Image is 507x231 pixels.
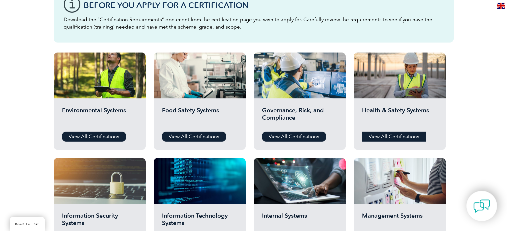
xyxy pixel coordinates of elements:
[62,132,126,142] a: View All Certifications
[362,107,437,127] h2: Health & Safety Systems
[84,1,444,9] h3: Before You Apply For a Certification
[162,132,226,142] a: View All Certifications
[362,132,426,142] a: View All Certifications
[64,16,444,31] p: Download the “Certification Requirements” document from the certification page you wish to apply ...
[10,217,45,231] a: BACK TO TOP
[262,132,326,142] a: View All Certifications
[262,107,337,127] h2: Governance, Risk, and Compliance
[62,107,137,127] h2: Environmental Systems
[497,3,505,9] img: en
[473,198,490,214] img: contact-chat.png
[162,107,237,127] h2: Food Safety Systems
